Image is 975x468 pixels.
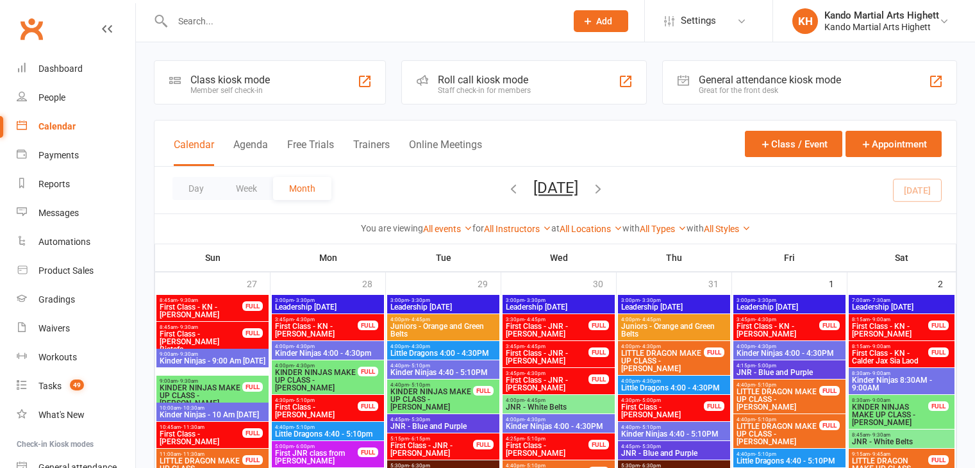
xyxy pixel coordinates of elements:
[621,397,704,403] span: 4:30pm
[870,317,890,322] span: - 9:00am
[38,352,77,362] div: Workouts
[621,444,728,449] span: 4:45pm
[390,297,497,303] span: 3:00pm
[732,244,847,271] th: Fri
[409,382,430,388] span: - 5:10pm
[870,432,890,438] span: - 9:30am
[792,8,818,34] div: KH
[851,317,929,322] span: 8:15am
[640,317,661,322] span: - 4:45pm
[409,417,430,422] span: - 5:30pm
[159,303,243,319] span: First Class - KN - [PERSON_NAME]
[851,403,929,426] span: KINDER NINJAS MAKE UP CLASS - [PERSON_NAME]
[736,457,843,465] span: Little Dragons 4:40 - 5:10PM
[172,177,220,200] button: Day
[17,256,135,285] a: Product Sales
[294,344,315,349] span: - 4:30pm
[174,138,214,166] button: Calendar
[274,369,358,392] span: KINDER NINJAS MAKE UP CLASS - [PERSON_NAME]
[501,244,617,271] th: Wed
[386,244,501,271] th: Tue
[551,223,560,233] strong: at
[524,297,546,303] span: - 3:30pm
[505,349,589,365] span: First Class - JNR - [PERSON_NAME]
[409,363,430,369] span: - 5:10pm
[621,430,728,438] span: Kinder Ninjas 4:40 - 5:10PM
[38,92,65,103] div: People
[274,349,381,357] span: Kinder Ninjas 4:00 - 4:30pm
[622,223,640,233] strong: with
[870,344,890,349] span: - 9:00am
[423,224,472,234] a: All events
[621,303,728,311] span: Leadership [DATE]
[358,367,378,376] div: FULL
[699,74,841,86] div: General attendance kiosk mode
[596,16,612,26] span: Add
[640,424,661,430] span: - 5:10pm
[390,363,497,369] span: 4:40pm
[274,444,358,449] span: 5:00pm
[928,455,949,465] div: FULL
[38,294,75,305] div: Gradings
[390,388,474,411] span: KINDER NINJAS MAKE UP CLASS - [PERSON_NAME]
[473,386,494,396] div: FULL
[755,451,776,457] span: - 5:10pm
[505,442,589,457] span: First Class - [PERSON_NAME]
[178,324,198,330] span: - 9:30am
[824,21,939,33] div: Kando Martial Arts Highett
[524,397,546,403] span: - 4:45pm
[390,422,497,430] span: JNR - Blue and Purple
[505,376,589,392] span: First Class - JNR - [PERSON_NAME]
[242,301,263,311] div: FULL
[640,224,687,234] a: All Types
[736,388,820,411] span: LITTLE DRAGON MAKE UP CLASS - [PERSON_NAME]
[159,351,266,357] span: 9:00am
[755,382,776,388] span: - 5:10pm
[505,303,612,311] span: Leadership [DATE]
[473,440,494,449] div: FULL
[687,223,704,233] strong: with
[159,297,243,303] span: 8:45am
[287,138,334,166] button: Free Trials
[736,322,820,338] span: First Class - KN - [PERSON_NAME]
[851,397,929,403] span: 8:30am
[851,432,952,438] span: 8:45am
[505,403,612,411] span: JNR - White Belts
[17,112,135,141] a: Calendar
[524,436,546,442] span: - 5:10pm
[390,382,474,388] span: 4:40pm
[17,54,135,83] a: Dashboard
[736,297,843,303] span: 3:00pm
[274,363,358,369] span: 4:00pm
[358,321,378,330] div: FULL
[242,455,263,465] div: FULL
[38,208,79,218] div: Messages
[704,401,724,411] div: FULL
[17,372,135,401] a: Tasks 49
[593,272,616,294] div: 30
[358,447,378,457] div: FULL
[588,440,609,449] div: FULL
[681,6,716,35] span: Settings
[159,384,243,407] span: KINDER NINJAS MAKE UP CLASS - [PERSON_NAME]
[505,344,589,349] span: 3:45pm
[851,303,952,311] span: Leadership [DATE]
[362,272,385,294] div: 28
[409,344,430,349] span: - 4:30pm
[755,344,776,349] span: - 4:30pm
[736,303,843,311] span: Leadership [DATE]
[640,344,661,349] span: - 4:30pm
[588,347,609,357] div: FULL
[640,297,661,303] span: - 3:30pm
[17,343,135,372] a: Workouts
[621,378,728,384] span: 4:00pm
[438,86,531,95] div: Staff check-in for members
[851,297,952,303] span: 7:00am
[181,451,204,457] span: - 11:30am
[621,384,728,392] span: Little Dragons 4:00 - 4:30PM
[247,272,270,294] div: 27
[617,244,732,271] th: Thu
[274,424,381,430] span: 4:40pm
[588,321,609,330] div: FULL
[533,179,578,197] button: [DATE]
